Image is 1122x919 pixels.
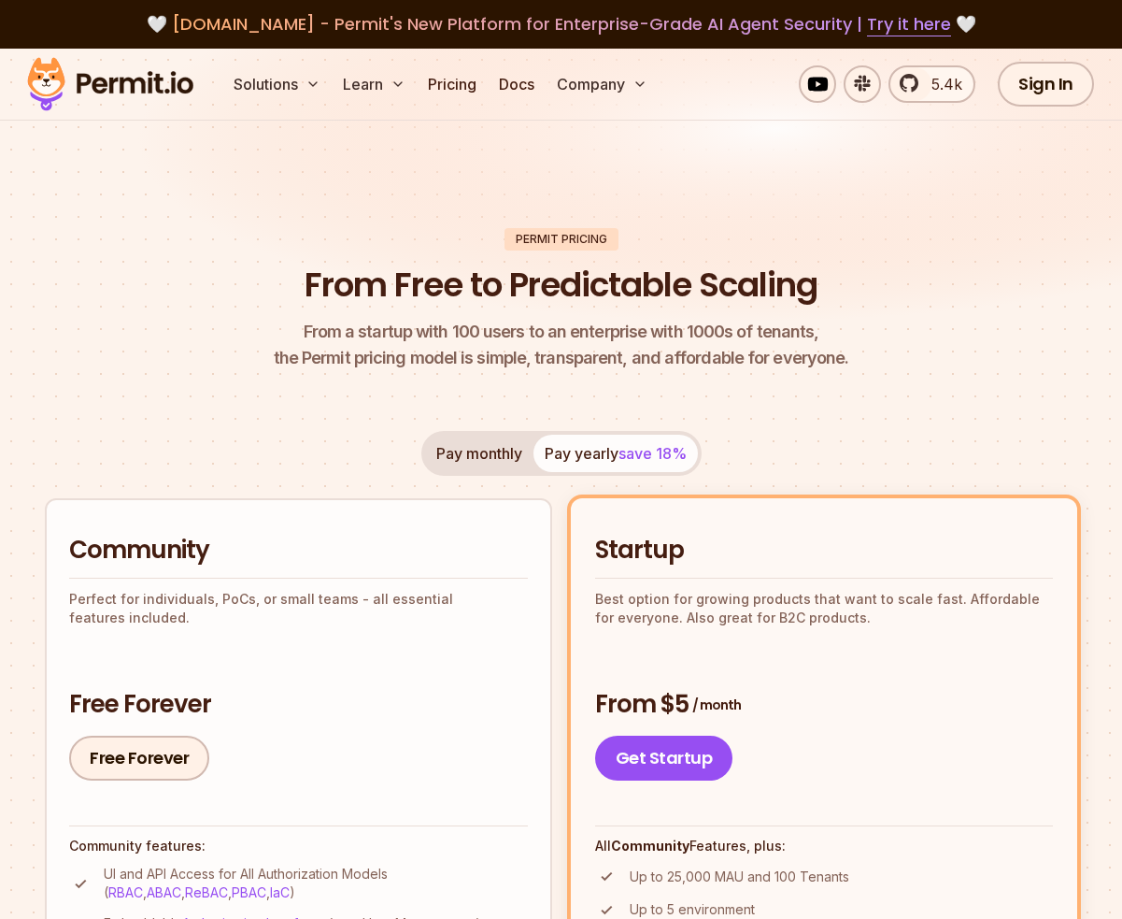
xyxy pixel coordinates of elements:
[69,590,528,627] p: Perfect for individuals, PoCs, or small teams - all essential features included.
[888,65,975,103] a: 5.4k
[45,11,1077,37] div: 🤍 🤍
[549,65,655,103] button: Company
[185,884,228,900] a: ReBAC
[920,73,962,95] span: 5.4k
[305,262,817,309] h1: From Free to Predictable Scaling
[108,884,143,900] a: RBAC
[147,884,181,900] a: ABAC
[274,319,849,371] p: the Permit pricing model is simple, transparent, and affordable for everyone.
[69,736,209,781] a: Free Forever
[69,837,528,855] h4: Community features:
[491,65,542,103] a: Docs
[611,838,689,854] strong: Community
[19,52,202,116] img: Permit logo
[595,590,1054,627] p: Best option for growing products that want to scale fast. Affordable for everyone. Also great for...
[595,837,1054,855] h4: All Features, plus:
[504,228,618,251] div: Permit Pricing
[335,65,413,103] button: Learn
[425,435,533,472] button: Pay monthly
[69,688,528,722] h3: Free Forever
[172,12,951,36] span: [DOMAIN_NAME] - Permit's New Platform for Enterprise-Grade AI Agent Security |
[270,884,290,900] a: IaC
[692,696,741,714] span: / month
[226,65,328,103] button: Solutions
[630,900,755,919] p: Up to 5 environment
[595,534,1054,567] h2: Startup
[420,65,484,103] a: Pricing
[595,736,733,781] a: Get Startup
[595,688,1054,722] h3: From $5
[104,865,528,902] p: UI and API Access for All Authorization Models ( , , , , )
[232,884,266,900] a: PBAC
[867,12,951,36] a: Try it here
[630,868,849,886] p: Up to 25,000 MAU and 100 Tenants
[998,62,1094,107] a: Sign In
[274,319,849,345] span: From a startup with 100 users to an enterprise with 1000s of tenants,
[69,534,528,567] h2: Community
